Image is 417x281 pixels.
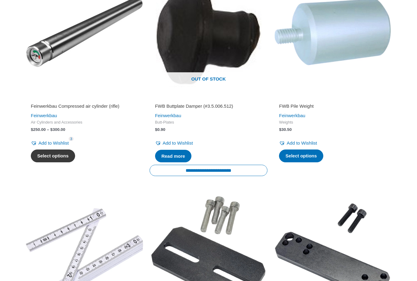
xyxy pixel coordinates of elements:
[50,127,53,132] span: $
[155,95,262,102] iframe: Customer reviews powered by Trustpilot
[31,113,57,118] a: Feinwerkbau
[31,95,138,102] iframe: Customer reviews powered by Trustpilot
[31,120,138,125] span: Air Cylinders and Accessories
[155,127,165,132] bdi: 0.90
[155,120,262,125] span: Butt-Plates
[155,139,193,147] a: Add to Wishlist
[50,127,65,132] bdi: 300.00
[155,103,262,111] a: FWB Buttplate Damper (#3.5.006.512)
[279,139,317,147] a: Add to Wishlist
[155,103,262,109] h2: FWB Buttplate Damper (#3.5.006.512)
[31,127,46,132] bdi: 250.00
[47,127,49,132] span: –
[31,103,138,109] h2: Feinwerkbau Compressed air cylinder (rifle)
[163,140,193,146] span: Add to Wishlist
[279,103,386,109] h2: FWB Pile Weight
[31,127,33,132] span: $
[287,140,317,146] span: Add to Wishlist
[38,140,69,146] span: Add to Wishlist
[31,103,138,111] a: Feinwerkbau Compressed air cylinder (rifle)
[155,113,181,118] a: Feinwerkbau
[155,127,158,132] span: $
[69,137,74,141] span: 3
[154,72,263,86] span: Out of stock
[279,127,292,132] bdi: 30.50
[279,150,323,162] a: Select options for “FWB Pile Weight”
[31,139,69,147] a: Add to Wishlist
[279,127,281,132] span: $
[279,113,305,118] a: Feinwerkbau
[279,120,386,125] span: Weights
[279,103,386,111] a: FWB Pile Weight
[279,95,386,102] iframe: Customer reviews powered by Trustpilot
[155,150,192,163] a: Read more about “FWB Buttplate Damper (#3.5.006.512)”
[31,150,75,162] a: Select options for “Feinwerkbau Compressed air cylinder (rifle)”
